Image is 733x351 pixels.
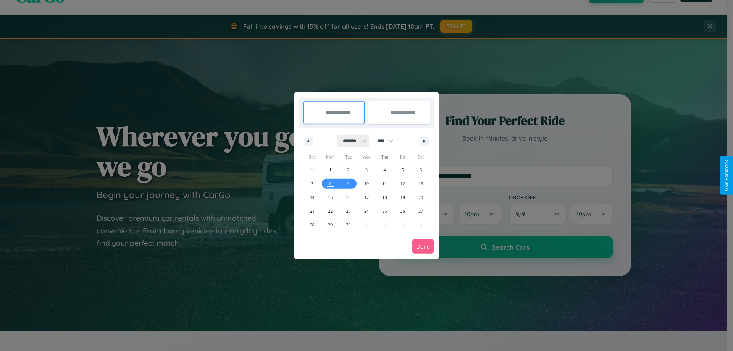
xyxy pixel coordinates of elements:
[328,191,333,204] span: 15
[303,218,321,232] button: 28
[382,191,387,204] span: 18
[303,191,321,204] button: 14
[310,191,315,204] span: 14
[412,191,430,204] button: 20
[383,177,387,191] span: 11
[321,151,339,163] span: Mon
[400,177,405,191] span: 12
[321,204,339,218] button: 22
[376,191,394,204] button: 18
[321,177,339,191] button: 8
[412,239,434,254] button: Done
[321,163,339,177] button: 1
[412,163,430,177] button: 6
[303,151,321,163] span: Sun
[321,218,339,232] button: 29
[339,218,357,232] button: 30
[310,218,315,232] span: 28
[347,163,350,177] span: 2
[394,204,412,218] button: 26
[346,204,351,218] span: 23
[329,163,331,177] span: 1
[357,191,375,204] button: 17
[328,218,333,232] span: 29
[394,151,412,163] span: Fri
[311,177,313,191] span: 7
[724,160,729,191] div: Give Feedback
[383,163,386,177] span: 4
[339,204,357,218] button: 23
[328,204,333,218] span: 22
[339,191,357,204] button: 16
[376,204,394,218] button: 25
[364,177,369,191] span: 10
[339,151,357,163] span: Tue
[346,218,351,232] span: 30
[376,177,394,191] button: 11
[412,151,430,163] span: Sat
[303,204,321,218] button: 21
[394,163,412,177] button: 5
[347,177,350,191] span: 9
[303,177,321,191] button: 7
[418,177,423,191] span: 13
[382,204,387,218] span: 25
[321,191,339,204] button: 15
[420,163,422,177] span: 6
[412,204,430,218] button: 27
[394,177,412,191] button: 12
[346,191,351,204] span: 16
[357,204,375,218] button: 24
[365,163,368,177] span: 3
[357,163,375,177] button: 3
[402,163,404,177] span: 5
[364,204,369,218] span: 24
[364,191,369,204] span: 17
[339,163,357,177] button: 2
[412,177,430,191] button: 13
[376,163,394,177] button: 4
[418,191,423,204] span: 20
[357,151,375,163] span: Wed
[400,191,405,204] span: 19
[357,177,375,191] button: 10
[310,204,315,218] span: 21
[418,204,423,218] span: 27
[400,204,405,218] span: 26
[376,151,394,163] span: Thu
[394,191,412,204] button: 19
[329,177,331,191] span: 8
[339,177,357,191] button: 9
